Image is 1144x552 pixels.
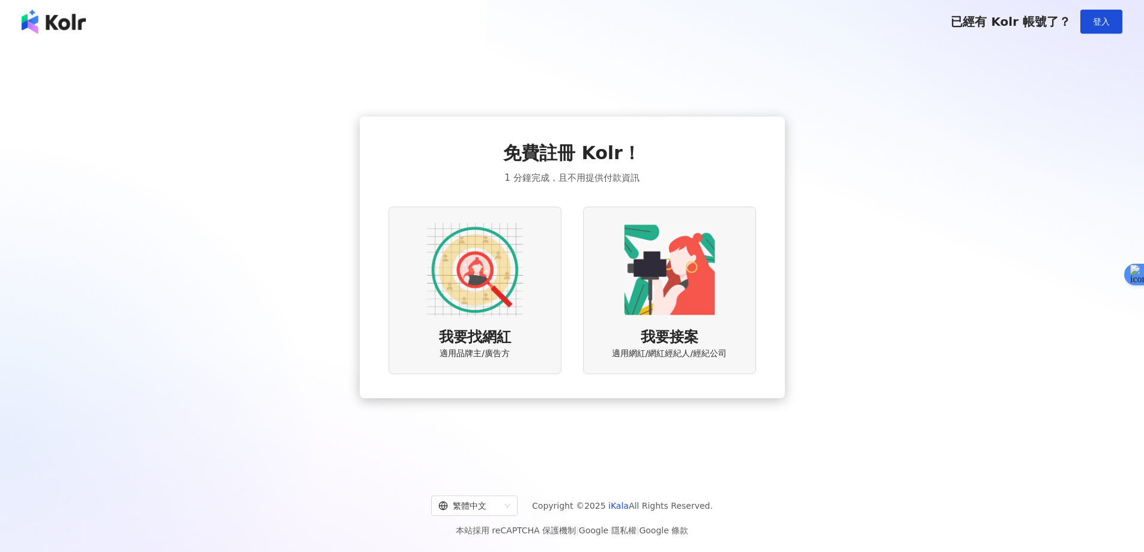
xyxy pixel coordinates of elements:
img: AD identity option [427,222,523,318]
a: Google 隱私權 [579,526,637,535]
span: 1 分鐘完成，且不用提供付款資訊 [504,171,639,185]
span: 本站採用 reCAPTCHA 保護機制 [456,523,688,538]
img: KOL identity option [622,222,718,318]
span: 適用網紅/網紅經紀人/經紀公司 [612,348,727,360]
div: 繁體中文 [438,496,500,515]
span: 我要找網紅 [439,327,511,348]
span: 適用品牌主/廣告方 [440,348,510,360]
span: Copyright © 2025 All Rights Reserved. [532,499,713,513]
span: 我要接案 [641,327,698,348]
span: | [637,526,640,535]
span: 已經有 Kolr 帳號了？ [951,14,1071,29]
img: logo [22,10,86,34]
button: 登入 [1080,10,1122,34]
span: | [576,526,579,535]
a: Google 條款 [639,526,688,535]
span: 免費註冊 Kolr！ [503,141,641,166]
a: iKala [608,501,629,511]
span: 登入 [1093,17,1110,26]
